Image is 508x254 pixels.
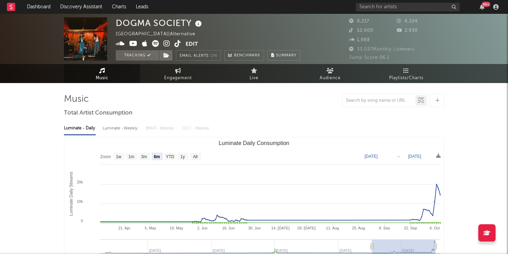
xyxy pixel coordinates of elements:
[77,199,83,203] text: 10k
[379,226,390,230] text: 8. Sep
[216,64,292,83] a: Live
[222,226,235,230] text: 16. Jun
[397,28,418,33] span: 2,930
[118,226,130,230] text: 21. Apr
[276,54,297,57] span: Summary
[349,19,369,24] span: 8,217
[408,154,421,159] text: [DATE]
[164,74,192,82] span: Engagement
[186,40,198,49] button: Edit
[234,52,260,60] span: Benchmark
[180,154,185,159] text: 1y
[193,154,197,159] text: All
[397,19,418,24] span: 6,224
[219,140,290,146] text: Luminate Daily Consumption
[129,154,134,159] text: 1m
[116,50,159,61] button: Tracking
[64,109,132,117] span: Total Artist Consumption
[210,54,217,58] em: On
[396,154,401,159] text: →
[356,3,460,11] input: Search for artists
[64,64,140,83] a: Music
[81,219,83,223] text: 0
[166,154,174,159] text: YTD
[342,98,415,103] input: Search by song name or URL
[480,4,485,10] button: 99+
[100,154,111,159] text: Zoom
[170,226,184,230] text: 19. May
[69,172,74,216] text: Luminate Daily Streams
[297,226,316,230] text: 28. [DATE]
[292,64,368,83] a: Audience
[267,50,300,61] button: Summary
[96,74,109,82] span: Music
[368,64,444,83] a: Playlists/Charts
[103,123,139,134] div: Luminate - Weekly
[404,226,417,230] text: 22. Sep
[365,154,378,159] text: [DATE]
[430,226,440,230] text: 6. Oct
[116,17,204,29] div: DOGMA SOCIETY
[389,74,423,82] span: Playlists/Charts
[482,2,490,7] div: 99 +
[145,226,157,230] text: 5. May
[349,38,370,42] span: 1,988
[154,154,160,159] text: 6m
[320,74,341,82] span: Audience
[176,50,221,61] button: Email AlertsOn
[197,226,208,230] text: 2. Jun
[349,55,389,60] span: Jump Score: 96.1
[140,64,216,83] a: Engagement
[77,180,83,184] text: 20k
[64,123,96,134] div: Luminate - Daily
[141,154,147,159] text: 3m
[326,226,339,230] text: 11. Aug
[224,50,264,61] a: Benchmark
[271,226,290,230] text: 14. [DATE]
[349,28,373,33] span: 52,900
[349,47,415,52] span: 33,037 Monthly Listeners
[352,226,365,230] text: 25. Aug
[116,154,122,159] text: 1w
[250,74,258,82] span: Live
[248,226,261,230] text: 30. Jun
[116,30,203,38] div: [GEOGRAPHIC_DATA] | Alternative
